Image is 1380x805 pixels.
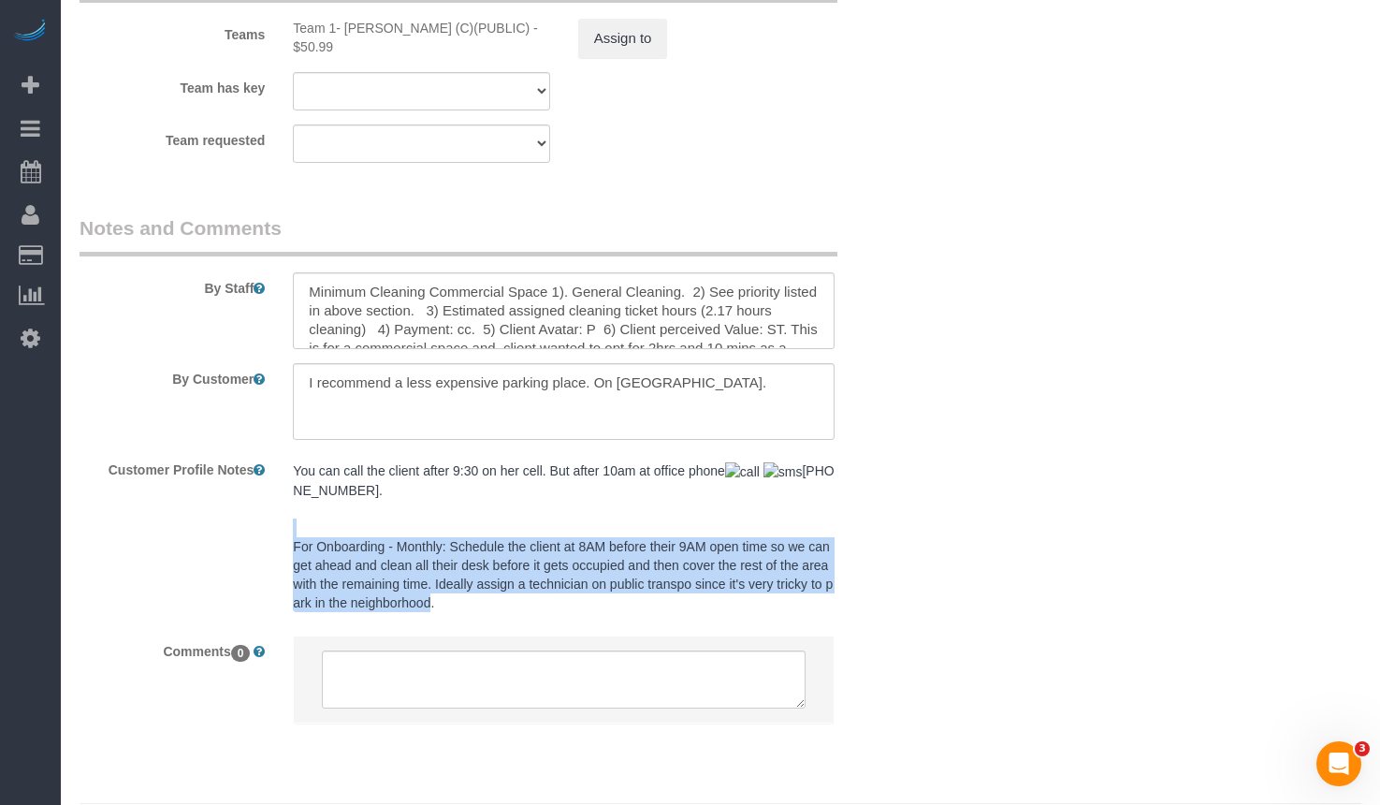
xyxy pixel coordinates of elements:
[65,636,279,661] label: Comments
[65,272,279,298] label: By Staff
[1355,741,1370,756] span: 3
[725,462,760,481] img: call
[1316,741,1361,786] iframe: Intercom live chat
[80,214,837,256] legend: Notes and Comments
[65,363,279,388] label: By Customer
[293,463,834,610] span: You can call the client after 9:30 on her cell. But after 10am at office phone [PHONE_NUMBER]. Fo...
[578,19,668,58] button: Assign to
[231,645,251,662] span: 0
[11,19,49,45] img: Automaid Logo
[293,19,549,56] div: 2.17 hours x $23.50/hour
[65,19,279,44] label: Teams
[763,462,803,481] img: sms
[65,124,279,150] label: Team requested
[65,72,279,97] label: Team has key
[65,454,279,479] label: Customer Profile Notes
